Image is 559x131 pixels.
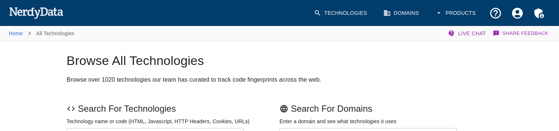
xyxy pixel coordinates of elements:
a: Domains [379,2,425,24]
button: Live Chat [446,26,489,41]
a: Technologies [309,2,373,24]
h1: Browse All Technologies [67,53,492,69]
p: Search For Technologies [67,103,279,115]
button: Products [431,2,482,24]
nav: breadcrumb [9,26,74,41]
button: Admin Menu [528,2,550,24]
img: NerdyData.com [9,5,63,20]
button: Account Settings [507,2,528,24]
a: Home [9,30,23,36]
button: Share Feedback [492,26,550,41]
p: Enter a domain and see what technologies it uses [279,118,492,125]
h2: Browse over 1020 technologies our team has curated to track code fingerprints across the web. [67,75,492,85]
p: Search For Domains [279,103,492,115]
button: Support and Documentation [485,2,507,24]
p: Technology name or code (HTML, Javascript, HTTP Headers, Cookies, URLs) [67,118,279,125]
p: All Technologies [36,30,74,37]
